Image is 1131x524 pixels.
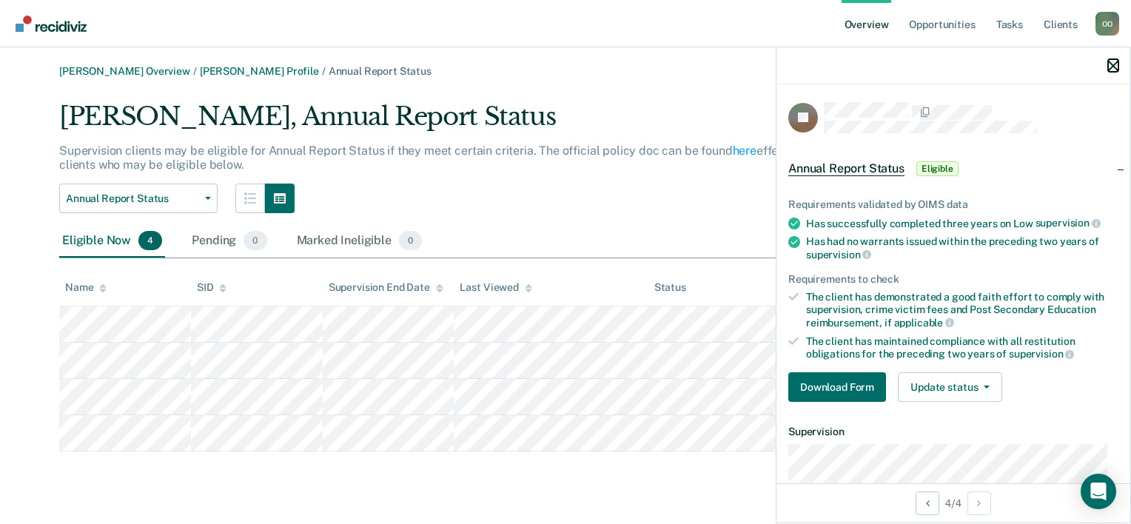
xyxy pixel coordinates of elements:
button: Profile dropdown button [1095,12,1119,36]
div: The client has maintained compliance with all restitution obligations for the preceding two years of [806,335,1118,360]
div: Last Viewed [460,281,531,294]
div: Status [654,281,686,294]
button: Previous Opportunity [916,491,939,515]
button: Next Opportunity [967,491,991,515]
span: 0 [399,231,422,250]
p: Supervision clients may be eligible for Annual Report Status if they meet certain criteria. The o... [59,144,888,172]
div: Eligible Now [59,225,165,258]
div: O O [1095,12,1119,36]
div: The client has demonstrated a good faith effort to comply with supervision, crime victim fees and... [806,291,1118,329]
span: / [319,65,329,77]
span: / [190,65,200,77]
span: applicable [894,317,954,329]
span: 4 [138,231,162,250]
div: Pending [189,225,269,258]
div: 4 / 4 [776,483,1130,523]
div: Annual Report StatusEligible [776,145,1130,192]
div: Name [65,281,107,294]
img: Recidiviz [16,16,87,32]
span: supervision [806,249,871,261]
div: Requirements validated by OIMS data [788,198,1118,211]
button: Download Form [788,372,886,402]
button: Update status [898,372,1002,402]
div: Has had no warrants issued within the preceding two years of [806,235,1118,261]
div: Has successfully completed three years on Low [806,217,1118,230]
a: here [733,144,756,158]
a: Navigate to form link [788,372,892,402]
div: Marked Ineligible [294,225,426,258]
div: Supervision End Date [329,281,443,294]
span: Eligible [916,161,959,176]
span: supervision [1009,348,1074,360]
span: Annual Report Status [788,161,905,176]
a: [PERSON_NAME] Profile [200,65,319,77]
span: Annual Report Status [66,192,199,205]
div: SID [197,281,227,294]
div: Requirements to check [788,273,1118,286]
span: Annual Report Status [329,65,432,77]
div: Open Intercom Messenger [1081,474,1116,509]
a: [PERSON_NAME] Overview [59,65,190,77]
span: supervision [1036,217,1101,229]
dt: Supervision [788,426,1118,438]
span: 0 [244,231,266,250]
div: [PERSON_NAME], Annual Report Status [59,101,907,144]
